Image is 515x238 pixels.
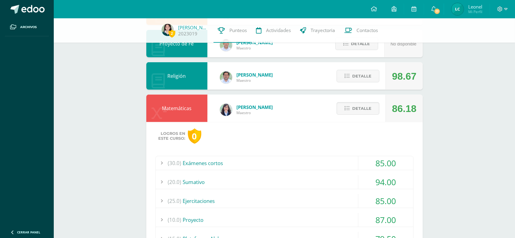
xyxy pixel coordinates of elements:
img: f767cae2d037801592f2ba1a5db71a2a.png [220,71,232,84]
div: 86.18 [392,95,416,122]
a: Trayectoria [296,18,340,43]
div: 94.00 [358,175,413,189]
span: Cerrar panel [17,230,40,234]
span: Maestro [237,110,273,115]
button: Detalle [337,70,379,82]
div: Ejercitaciones [156,194,413,208]
span: [PERSON_NAME] [237,72,273,78]
a: Actividades [252,18,296,43]
span: (10.0) [168,213,181,227]
span: No disponible [391,41,417,46]
a: Punteos [214,18,252,43]
span: 17 [434,8,440,15]
img: 2826e636143493343b9f0af8bb1e8ab7.png [162,24,174,36]
a: Contactos [340,18,383,43]
span: Detalle [352,70,371,82]
span: Contactos [357,27,378,34]
div: 0 [188,128,201,144]
span: Detalle [351,38,370,49]
img: 35e6259006636f4816394793459770a1.png [451,3,464,15]
button: Detalle [335,38,378,50]
div: 85.00 [358,194,413,208]
div: Sumativo [156,175,413,189]
span: Mi Perfil [468,9,482,14]
a: Archivos [5,18,49,36]
img: 01c6c64f30021d4204c203f22eb207bb.png [220,104,232,116]
div: 87.00 [358,213,413,227]
button: Detalle [337,102,379,115]
span: Trayectoria [311,27,335,34]
span: Punteos [230,27,247,34]
span: [PERSON_NAME] [237,104,273,110]
span: Actividades [266,27,291,34]
div: Matemáticas [146,95,207,122]
div: Exámenes cortos [156,156,413,170]
span: (20.0) [168,175,181,189]
span: Maestro [237,45,273,51]
div: Proyecto [156,213,413,227]
span: Leonel [468,4,482,10]
div: 98.67 [392,63,416,90]
div: 85.00 [358,156,413,170]
span: Detalle [352,103,371,114]
span: Archivos [20,25,37,30]
div: Religión [146,62,207,90]
a: 2023019 [178,31,198,37]
div: Proyecto de Fe [146,30,207,57]
span: (25.0) [168,194,181,208]
span: Logros en este curso: [159,131,185,141]
span: Maestro [237,78,273,83]
span: (30.0) [168,156,181,170]
span: 2 [169,30,175,37]
a: [PERSON_NAME] [178,24,209,31]
img: 585d333ccf69bb1c6e5868c8cef08dba.png [220,39,232,51]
